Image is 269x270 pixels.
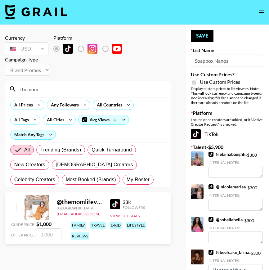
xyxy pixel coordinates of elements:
[66,176,116,183] span: Most Booked (Brands)
[208,160,263,165] div: Internal Notes:
[92,146,132,154] span: Quick Turnaround
[208,193,263,198] div: Internal Notes:
[208,152,213,157] img: TikTok
[123,199,145,205] div: 33K
[191,30,213,42] button: Save
[5,35,48,41] div: Currency
[24,146,30,154] span: All
[208,184,213,189] img: TikTok
[123,205,145,210] div: Followers
[63,44,73,54] img: TikTok
[14,161,45,169] span: New Creators
[57,210,119,216] a: [EMAIL_ADDRESS][DOMAIN_NAME]
[53,42,127,55] div: List locked to TikTok.
[127,176,150,183] span: My Roster
[208,250,249,255] a: @beefcake_brina
[208,217,263,243] div: - $ 300
[208,151,263,178] div: - $ 300
[191,47,264,53] label: List Name
[126,222,146,229] div: lifestyle
[14,176,55,183] span: Celebrity Creators
[208,250,213,255] img: TikTok
[191,129,201,139] img: TikTok
[110,199,120,209] img: TikTok
[191,110,264,116] label: Platform
[57,206,103,210] div: [GEOGRAPHIC_DATA]
[112,44,122,54] img: YouTube
[5,56,50,63] div: Campaign Type
[6,43,47,54] div: USD
[255,6,268,19] button: open drawer
[16,84,167,94] input: Search by User Name
[5,41,48,56] div: Currency is locked to USD
[53,35,127,41] div: Platform
[71,232,89,240] div: reviews
[191,129,264,139] div: TikTok
[208,258,263,263] div: Internal Notes:
[40,146,81,154] span: Trending (Brands)
[87,44,97,54] img: Instagram
[37,228,61,240] input: 1,000
[57,198,103,206] div: @ themomlifevlogs
[11,115,30,124] div: All Tags
[208,184,263,210] div: - $ 300
[191,144,264,150] label: Talent - $ 5,900
[191,117,264,127] div: Locked once creators are added, or if "Active Creator Request" is checked.
[110,222,122,229] div: e-kid
[11,222,35,227] span: Guide Price:
[43,115,65,124] div: All Cities
[36,221,52,227] strong: $ 1,000
[78,115,129,124] div: Avg Views
[110,214,140,218] button: View Full Stats
[208,151,245,157] a: @elainabaughh
[71,222,86,229] div: family
[47,100,80,110] div: Any Followers
[56,161,133,169] span: [DEMOGRAPHIC_DATA] Creators
[5,4,67,19] img: Grail Talent
[208,217,243,223] a: @sobellabella
[191,86,264,105] div: Display custom prices to list viewers. Note: This will lock currency and campaign type . Cannot b...
[11,130,56,139] div: Match Any Tags
[208,217,213,222] img: TikTok
[93,100,123,110] div: All Countries
[90,222,106,229] div: travel
[11,233,35,237] span: Offer Price:
[11,100,34,110] div: All Prices
[200,79,240,85] span: Use Custom Prices
[208,226,263,230] div: Internal Notes:
[208,184,246,190] a: @.nicolemariaa
[191,71,264,78] label: Use Custom Prices?
[191,91,263,100] em: for bookers using this list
